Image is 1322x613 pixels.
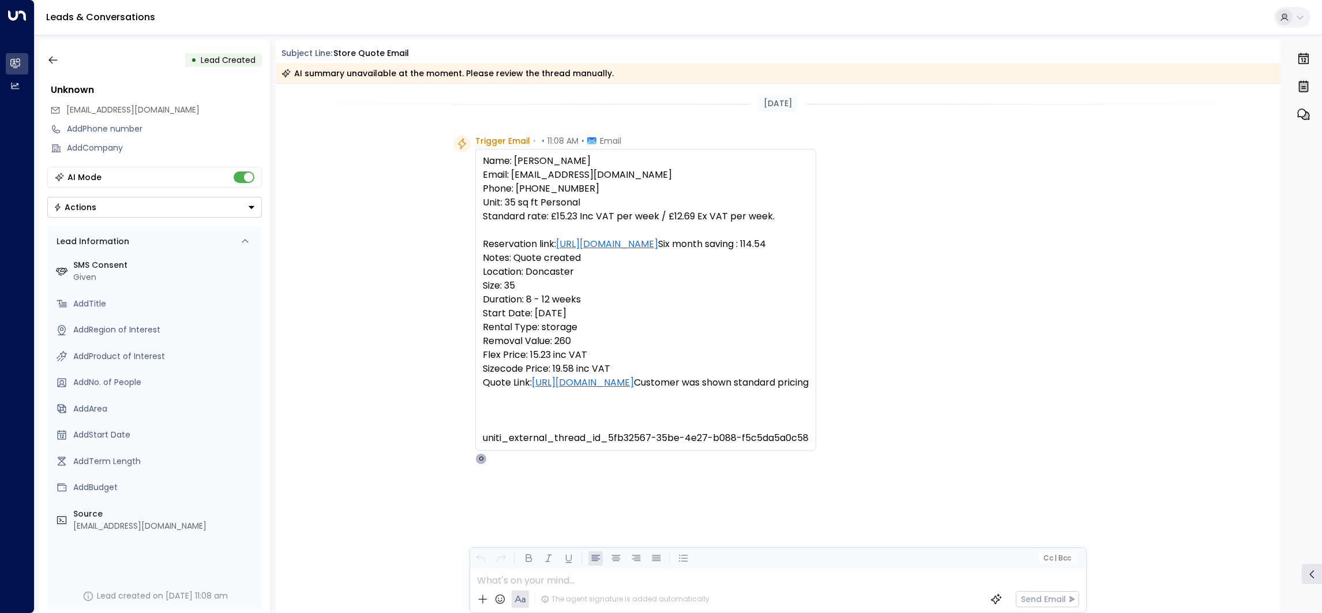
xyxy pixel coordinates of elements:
div: AI Mode [67,171,102,183]
a: [URL][DOMAIN_NAME] [532,376,634,390]
span: Trigger Email [475,135,530,147]
button: Actions [47,197,262,218]
a: Leads & Conversations [46,10,155,24]
div: AddTerm Length [73,455,257,468]
div: Lead created on [DATE] 11:08 am [97,590,228,602]
div: AddPhone number [67,123,262,135]
div: Store Quote Email [333,47,409,59]
div: AddBudget [73,481,257,494]
div: AddStart Date [73,429,257,441]
div: O [475,453,487,465]
button: Undo [474,551,488,566]
span: Email [600,135,621,147]
div: The agent signature is added automatically [541,594,709,604]
div: AddRegion of Interest [73,324,257,336]
button: Cc|Bcc [1038,553,1075,564]
div: [DATE] [759,95,797,112]
pre: Name: [PERSON_NAME] Email: [EMAIL_ADDRESS][DOMAIN_NAME] Phone: [PHONE_NUMBER] Unit: 35 sq ft Pers... [483,154,809,445]
div: Actions [54,202,96,212]
div: [EMAIL_ADDRESS][DOMAIN_NAME] [73,520,257,532]
div: Lead Information [52,236,129,248]
span: pjgormlie@gmail.com [66,104,200,116]
span: • [533,135,536,147]
div: Given [73,271,257,283]
label: Source [73,508,257,520]
a: [URL][DOMAIN_NAME] [556,237,658,251]
span: • [542,135,544,147]
div: AddProduct of Interest [73,350,257,362]
div: AddCompany [67,142,262,154]
div: Button group with a nested menu [47,197,262,218]
span: [EMAIL_ADDRESS][DOMAIN_NAME] [66,104,200,115]
div: AddNo. of People [73,376,257,388]
span: | [1054,554,1057,562]
span: Lead Created [201,54,256,66]
div: • [191,50,197,70]
span: 11:08 AM [547,135,579,147]
span: Subject Line: [281,47,332,59]
div: Unknown [51,83,262,97]
span: Cc Bcc [1043,554,1071,562]
div: AddTitle [73,298,257,310]
label: SMS Consent [73,259,257,271]
button: Redo [494,551,508,566]
div: AI summary unavailable at the moment. Please review the thread manually. [281,68,614,79]
div: AddArea [73,403,257,415]
span: • [581,135,584,147]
